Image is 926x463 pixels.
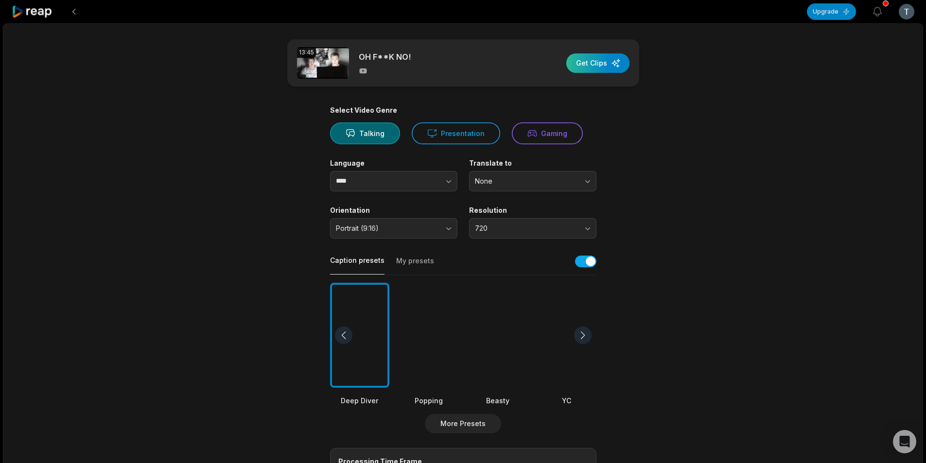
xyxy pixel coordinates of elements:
div: Deep Diver [330,395,389,406]
button: Gaming [512,122,583,144]
span: None [475,177,577,186]
div: Open Intercom Messenger [893,430,916,453]
label: Orientation [330,206,457,215]
div: YC [537,395,596,406]
div: 13:45 [297,47,316,58]
label: Resolution [469,206,596,215]
button: More Presets [425,414,501,433]
label: Language [330,159,457,168]
p: OH F**K NO! [359,51,411,63]
button: Get Clips [566,53,629,73]
button: Portrait (9:16) [330,218,457,239]
span: 720 [475,224,577,233]
label: Translate to [469,159,596,168]
button: Talking [330,122,400,144]
button: Caption presets [330,256,384,274]
div: Beasty [468,395,527,406]
div: Popping [399,395,458,406]
button: None [469,171,596,191]
button: My presets [396,256,434,274]
button: 720 [469,218,596,239]
span: Portrait (9:16) [336,224,438,233]
div: Select Video Genre [330,106,596,115]
button: Presentation [412,122,500,144]
button: Upgrade [807,3,856,20]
